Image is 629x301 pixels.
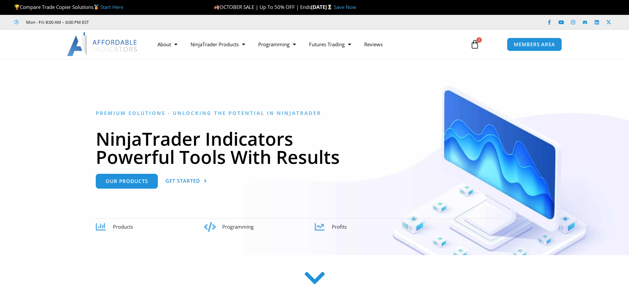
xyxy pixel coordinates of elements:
[327,5,332,10] img: ⌛
[514,42,555,47] span: MEMBERS AREA
[106,179,148,184] span: Our Products
[67,32,138,56] img: LogoAI | Affordable Indicators – NinjaTrader
[214,4,311,10] span: OCTOBER SALE | Up To 50% OFF | Ends
[165,178,200,183] span: Get Started
[14,4,123,10] span: Compare Trade Copier Solutions
[15,5,19,10] img: 🏆
[311,4,334,10] strong: [DATE]
[358,37,389,52] a: Reviews
[151,37,184,52] a: About
[222,223,254,230] span: Programming
[94,5,99,10] img: 🥇
[151,37,463,52] nav: Menu
[252,37,302,52] a: Programming
[302,37,358,52] a: Futures Trading
[165,174,207,189] a: Get Started
[184,37,252,52] a: NinjaTrader Products
[96,130,533,166] h1: NinjaTrader Indicators Powerful Tools With Results
[96,110,533,116] h6: Premium Solutions - Unlocking the Potential in NinjaTrader
[96,174,158,189] a: Our Products
[460,35,489,54] a: 0
[98,19,197,25] iframe: Customer reviews powered by Trustpilot
[332,223,347,230] span: Profits
[334,4,356,10] a: Save Now
[100,4,123,10] a: Start Here
[507,38,562,51] a: MEMBERS AREA
[214,5,219,10] img: 🍂
[113,223,133,230] span: Products
[476,37,482,43] span: 0
[24,18,89,26] span: Mon - Fri: 8:00 AM – 6:00 PM EST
